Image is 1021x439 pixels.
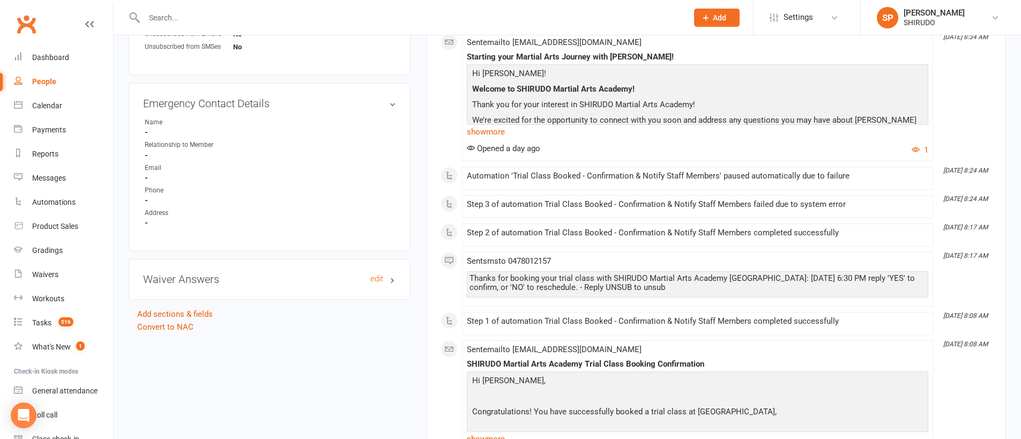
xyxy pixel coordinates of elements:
strong: - [145,128,396,137]
div: Step 1 of automation Trial Class Booked - Confirmation & Notify Staff Members completed successfully [467,317,928,326]
span: Welcome to SHIRUDO Martial Arts Academy! [472,84,635,94]
a: Calendar [14,94,113,118]
a: Tasks 516 [14,311,113,335]
div: Product Sales [32,222,78,230]
div: [PERSON_NAME] [904,8,965,18]
strong: - [145,196,396,205]
a: Add sections & fields [137,309,213,319]
strong: No [233,43,295,51]
div: Address [145,208,233,218]
div: Gradings [32,246,63,255]
h3: Emergency Contact Details [143,98,396,109]
div: Workouts [32,294,64,303]
div: Roll call [32,411,57,419]
a: Product Sales [14,214,113,239]
a: What's New1 [14,335,113,359]
span: Settings [784,5,813,29]
a: Reports [14,142,113,166]
div: Thanks for booking your trial class with SHIRUDO Martial Arts Academy [GEOGRAPHIC_DATA]: [DATE] 6... [469,274,926,292]
a: edit [370,274,383,284]
a: Convert to NAC [137,322,193,332]
a: show more [467,124,928,139]
div: Phone [145,185,233,196]
a: Workouts [14,287,113,311]
span: Opened a day ago [467,144,540,153]
span: 516 [58,317,73,326]
div: SP [877,7,898,28]
a: Roll call [14,403,113,427]
div: Calendar [32,101,62,110]
span: Sent sms to 0478012157 [467,256,551,266]
a: Clubworx [13,11,40,38]
a: Payments [14,118,113,142]
i: [DATE] 8:17 AM [943,252,988,259]
div: General attendance [32,386,98,395]
div: Name [145,117,233,128]
h3: Waiver Answers [143,273,396,285]
div: Unsubscribed from SMSes [145,42,233,52]
div: Starting your Martial Arts Journey with [PERSON_NAME]! [467,53,928,62]
i: [DATE] 8:08 AM [943,340,988,348]
i: [DATE] 8:08 AM [943,312,988,319]
div: Dashboard [32,53,69,62]
button: Add [694,9,740,27]
div: Payments [32,125,66,134]
button: 1 [912,144,928,157]
a: People [14,70,113,94]
p: Thank you for your interest in SHIRUDO Martial Arts Academy! [469,98,926,114]
i: [DATE] 8:17 AM [943,224,988,231]
div: Step 3 of automation Trial Class Booked - Confirmation & Notify Staff Members failed due to syste... [467,200,928,209]
a: General attendance kiosk mode [14,379,113,403]
div: Relationship to Member [145,140,233,150]
div: People [32,77,56,86]
input: Search... [141,10,680,25]
strong: - [145,173,396,183]
strong: - [145,218,396,228]
i: [DATE] 8:24 AM [943,167,988,174]
div: Open Intercom Messenger [11,403,36,428]
a: Messages [14,166,113,190]
div: What's New [32,343,71,351]
div: Tasks [32,318,51,327]
div: Automations [32,198,76,206]
p: Congratulations! You have successfully booked a trial class at [GEOGRAPHIC_DATA], [469,405,926,421]
div: Reports [32,150,58,158]
div: SHIRUDO Martial Arts Academy Trial Class Booking Confirmation [467,360,928,369]
strong: - [145,151,396,160]
span: Sent email to [EMAIL_ADDRESS][DOMAIN_NAME] [467,38,642,47]
i: [DATE] 8:24 AM [943,195,988,203]
i: [DATE] 8:34 AM [943,33,988,41]
p: We’re excited for the opportunity to connect with you soon and address any questions you may have... [469,114,926,142]
p: Hi [PERSON_NAME]! [469,67,926,83]
div: Email [145,163,233,173]
div: SHIRUDO [904,18,965,27]
span: Add [713,13,726,22]
span: Sent email to [EMAIL_ADDRESS][DOMAIN_NAME] [467,345,642,354]
p: Hi [PERSON_NAME], [469,374,926,390]
div: Waivers [32,270,58,279]
a: Automations [14,190,113,214]
a: Dashboard [14,46,113,70]
div: Step 2 of automation Trial Class Booked - Confirmation & Notify Staff Members completed successfully [467,228,928,237]
span: 1 [76,341,85,351]
a: Gradings [14,239,113,263]
a: Waivers [14,263,113,287]
div: Automation 'Trial Class Booked - Confirmation & Notify Staff Members' paused automatically due to... [467,172,928,181]
div: Messages [32,174,66,182]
